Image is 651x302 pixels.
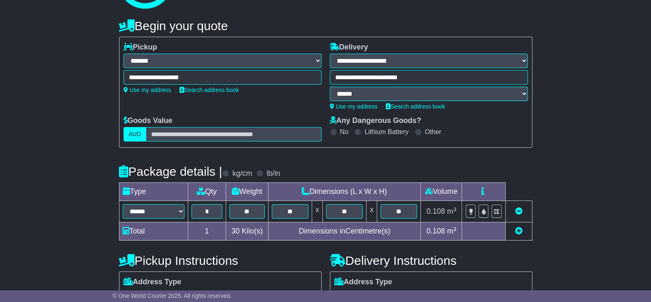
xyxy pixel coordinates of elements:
td: Dimensions in Centimetre(s) [268,222,421,241]
td: x [366,201,377,222]
td: Type [119,183,188,201]
a: Remove this item [515,207,523,215]
h4: Pickup Instructions [119,254,322,267]
span: Commercial [172,289,215,302]
span: 0.108 [427,227,445,235]
span: Air & Sea Depot [434,289,489,302]
sup: 3 [453,226,457,232]
td: 1 [188,222,226,241]
span: m [447,227,457,235]
label: Delivery [330,43,368,52]
td: Qty [188,183,226,201]
span: Air & Sea Depot [223,289,278,302]
h4: Begin your quote [119,19,532,33]
a: Search address book [180,87,239,93]
td: Weight [226,183,268,201]
td: Kilo(s) [226,222,268,241]
label: lb/in [266,169,280,178]
label: Any Dangerous Goods? [330,116,421,125]
td: Dimensions (L x W x H) [268,183,421,201]
label: AUD [124,127,147,142]
td: x [312,201,322,222]
span: © One World Courier 2025. All rights reserved. [113,293,232,299]
h4: Package details | [119,165,222,178]
span: Commercial [383,289,425,302]
span: Residential [124,289,163,302]
td: Volume [421,183,462,201]
span: 30 [231,227,240,235]
td: Total [119,222,188,241]
span: 0.108 [427,207,445,215]
sup: 3 [453,206,457,212]
label: Address Type [334,278,392,287]
h4: Delivery Instructions [330,254,532,267]
span: m [447,207,457,215]
a: Add new item [515,227,523,235]
label: No [340,128,348,136]
label: Pickup [124,43,157,52]
a: Use my address [124,87,171,93]
label: kg/cm [232,169,252,178]
label: Lithium Battery [364,128,408,136]
label: Other [425,128,441,136]
a: Use my address [330,103,378,110]
a: Search address book [386,103,445,110]
span: Residential [334,289,374,302]
label: Goods Value [124,116,173,125]
label: Address Type [124,278,182,287]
